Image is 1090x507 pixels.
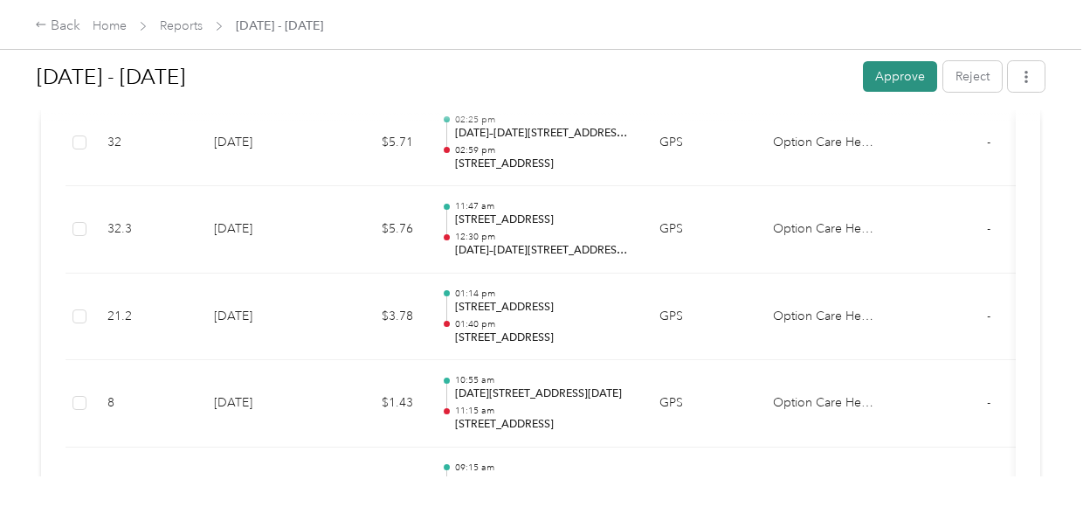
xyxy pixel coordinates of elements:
td: GPS [645,100,759,187]
td: $5.71 [322,100,427,187]
p: [STREET_ADDRESS] [455,212,631,228]
p: [STREET_ADDRESS] [455,156,631,172]
p: 09:15 am [455,462,631,474]
td: [DATE] [200,100,322,187]
p: 01:40 pm [455,318,631,330]
p: [STREET_ADDRESS] [455,300,631,316]
td: 21.2 [93,274,200,361]
p: [STREET_ADDRESS] [455,417,631,433]
td: $5.76 [322,186,427,274]
td: Option Care Health [759,100,890,187]
button: Approve [863,61,937,92]
td: [DATE] [200,360,322,448]
span: - [987,221,990,236]
p: [DATE]–[DATE][STREET_ADDRESS][US_STATE] [455,243,631,259]
p: 01:14 pm [455,288,631,300]
td: Option Care Health [759,186,890,274]
td: GPS [645,360,759,448]
button: Reject [943,61,1002,92]
a: Reports [160,18,203,33]
td: Option Care Health [759,360,890,448]
td: [DATE] [200,274,322,361]
iframe: Everlance-gr Chat Button Frame [992,409,1090,507]
p: 11:15 am [455,405,631,417]
td: 32.3 [93,186,200,274]
a: Home [93,18,127,33]
p: 02:59 pm [455,144,631,156]
td: Option Care Health [759,274,890,361]
span: - [987,309,990,323]
td: $3.78 [322,274,427,361]
td: 32 [93,100,200,187]
h1: Sep 1 - 30, 2025 [37,56,851,98]
td: GPS [645,186,759,274]
span: - [987,395,990,410]
td: $1.43 [322,360,427,448]
td: [DATE] [200,186,322,274]
p: [STREET_ADDRESS] [455,474,631,490]
div: Back [35,16,80,37]
p: 12:30 pm [455,231,631,243]
p: 11:47 am [455,200,631,212]
p: [DATE]–[DATE][STREET_ADDRESS][US_STATE] [455,126,631,142]
td: GPS [645,274,759,361]
td: 8 [93,360,200,448]
p: [STREET_ADDRESS] [455,330,631,346]
p: [DATE][STREET_ADDRESS][DATE] [455,386,631,402]
p: 10:55 am [455,374,631,386]
span: [DATE] - [DATE] [236,17,323,35]
span: - [987,135,990,149]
